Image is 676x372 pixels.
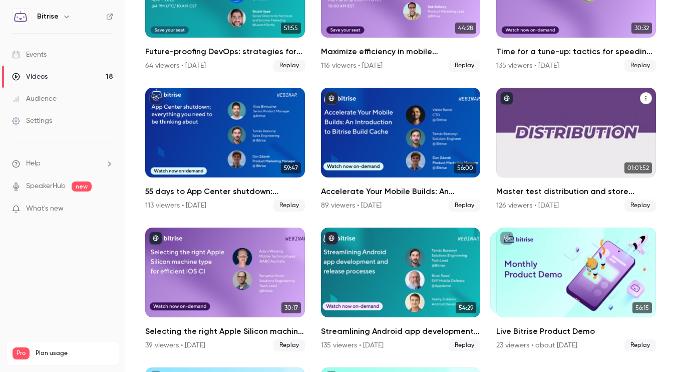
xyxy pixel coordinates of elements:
span: What's new [26,204,64,214]
li: Selecting the right Apple Silicon machine type for efficient iOS CI [145,228,305,351]
span: Replay [273,200,305,212]
div: Audience [12,94,57,104]
h6: Bitrise [37,12,59,22]
li: Master test distribution and store releases: Navigating App Center's Shutdown [496,88,656,212]
span: 54:29 [456,302,476,313]
button: unpublished [500,232,513,245]
h2: Time for a tune-up: tactics for speeding up iOS continuous integration [496,46,656,58]
a: 59:4755 days to App Center shutdown: everything you need to be thinking about113 viewers • [DATE]... [145,88,305,212]
span: Replay [624,200,656,212]
span: Replay [273,339,305,351]
span: Replay [273,60,305,72]
li: Accelerate Your Mobile Builds: An Introduction to Bitrise Build Cache [321,88,481,212]
img: Bitrise [13,9,29,25]
h2: Master test distribution and store releases: Navigating App Center's Shutdown [496,185,656,198]
div: 135 viewers • [DATE] [321,340,384,350]
span: 01:01:52 [624,162,652,173]
span: Plan usage [36,349,113,357]
div: 126 viewers • [DATE] [496,201,559,211]
div: Videos [12,72,48,82]
span: 30:17 [281,302,301,313]
span: Replay [449,339,480,351]
a: 56:00Accelerate Your Mobile Builds: An Introduction to Bitrise Build Cache89 viewers • [DATE]Replay [321,88,481,212]
h2: Live Bitrise Product Demo [496,325,656,337]
span: 44:28 [455,23,476,34]
span: 30:32 [631,23,652,34]
div: 64 viewers • [DATE] [145,61,206,71]
a: 54:29Streamlining Android app development and release processes135 viewers • [DATE]Replay [321,228,481,351]
button: published [325,92,338,105]
span: 56:15 [632,302,652,313]
div: 113 viewers • [DATE] [145,201,206,211]
button: published [149,232,162,245]
li: 55 days to App Center shutdown: everything you need to be thinking about [145,88,305,212]
li: Streamlining Android app development and release processes [321,228,481,351]
div: 135 viewers • [DATE] [496,61,559,71]
h2: Maximize efficiency in mobile development with expert CI/CD strategies [321,46,481,58]
a: 30:17Selecting the right Apple Silicon machine type for efficient iOS CI39 viewers • [DATE]Replay [145,228,305,351]
div: 39 viewers • [DATE] [145,340,205,350]
span: new [72,181,92,192]
button: published [325,232,338,245]
span: 59:47 [281,162,301,173]
button: unpublished [149,92,162,105]
li: help-dropdown-opener [12,158,113,169]
div: 23 viewers • about [DATE] [496,340,577,350]
span: 51:55 [281,23,301,34]
div: 116 viewers • [DATE] [321,61,383,71]
div: Events [12,50,47,60]
a: 01:01:52Master test distribution and store releases: Navigating App Center's Shutdown126 viewers ... [496,88,656,212]
h2: Selecting the right Apple Silicon machine type for efficient iOS CI [145,325,305,337]
a: SpeakerHub [26,181,66,192]
span: Replay [449,200,480,212]
button: published [500,92,513,105]
span: Replay [449,60,480,72]
h2: Future-proofing DevOps: strategies for 2025 and beyond [145,46,305,58]
li: Live Bitrise Product Demo [496,228,656,351]
span: 56:00 [454,162,476,173]
span: Pro [13,347,30,359]
h2: Accelerate Your Mobile Builds: An Introduction to Bitrise Build Cache [321,185,481,198]
div: Settings [12,116,52,126]
span: Help [26,158,41,169]
span: Replay [624,339,656,351]
div: 89 viewers • [DATE] [321,201,382,211]
h2: 55 days to App Center shutdown: everything you need to be thinking about [145,185,305,198]
a: 56:1556:15Live Bitrise Product Demo23 viewers • about [DATE]Replay [496,228,656,351]
h2: Streamlining Android app development and release processes [321,325,481,337]
span: Replay [624,60,656,72]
